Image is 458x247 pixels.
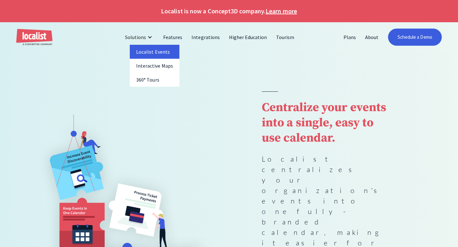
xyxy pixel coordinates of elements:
a: Features [159,30,187,45]
a: Tourism [272,30,299,45]
a: About [361,30,383,45]
a: home [16,29,52,46]
a: Schedule a Demo [388,29,442,46]
a: Plans [339,30,361,45]
a: Higher Education [225,30,272,45]
a: Learn more [266,6,297,16]
a: 360° Tours [130,73,179,87]
a: Localist Events [130,45,179,59]
strong: Centralize your events into a single, easy to use calendar. [262,100,386,146]
div: Solutions [120,30,159,45]
a: Interactive Maps [130,59,179,73]
a: Integrations [187,30,224,45]
div: Solutions [125,33,146,41]
nav: Solutions [130,45,179,87]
